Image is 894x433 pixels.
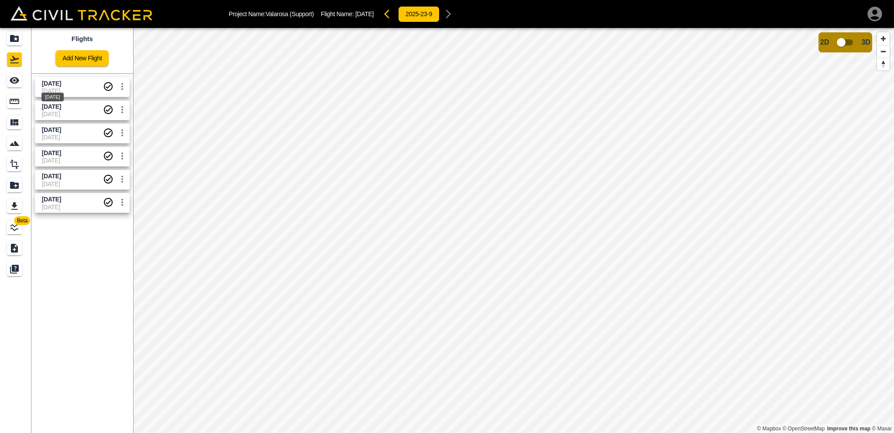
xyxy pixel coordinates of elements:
[41,93,64,101] div: [DATE]
[133,28,894,433] canvas: Map
[877,32,890,45] button: Zoom in
[872,426,892,432] a: Maxar
[827,426,870,432] a: Map feedback
[783,426,825,432] a: OpenStreetMap
[877,58,890,70] button: Reset bearing to north
[398,6,440,22] button: 2025-23-9
[862,38,870,46] span: 3D
[321,10,374,17] p: Flight Name:
[355,10,374,17] span: [DATE]
[877,45,890,58] button: Zoom out
[757,426,781,432] a: Mapbox
[229,10,314,17] p: Project Name: Valarosa (Support)
[820,38,829,46] span: 2D
[10,6,152,21] img: Civil Tracker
